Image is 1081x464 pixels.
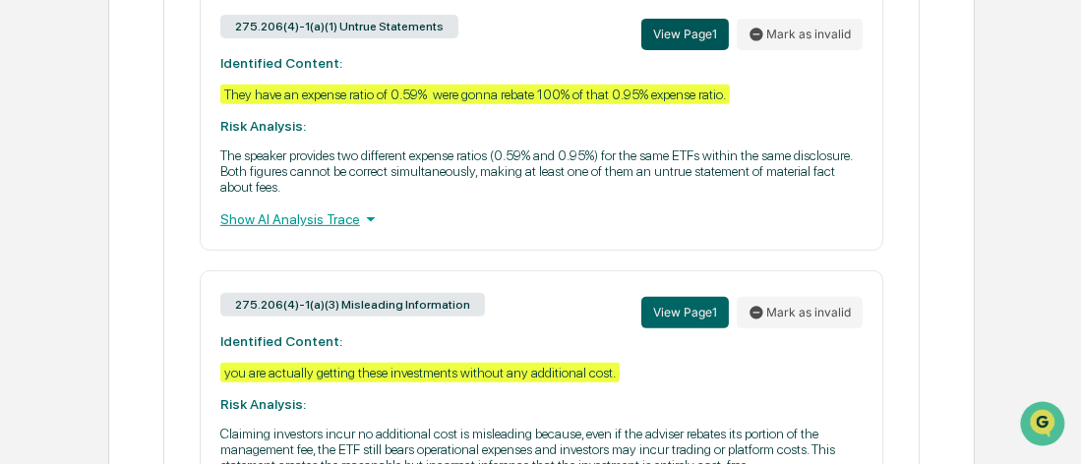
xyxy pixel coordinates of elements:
[737,19,863,50] button: Mark as invalid
[220,118,306,134] strong: Risk Analysis:
[67,207,249,223] div: We're available if you need us!
[20,79,358,110] p: How can we help?
[641,19,729,50] button: View Page1
[220,293,485,317] div: 275.206(4)-1(a)(3) Misleading Information
[220,55,342,71] strong: Identified Content:
[220,85,730,104] div: They have an expense ratio of 0.59% were gonna rebate 100% of that 0.95% expense ratio.
[39,285,127,305] span: Preclearance
[20,287,35,303] div: 🖐️
[135,277,252,313] a: 🗄️Attestations
[220,396,306,412] strong: Risk Analysis:
[139,318,238,333] a: Powered byPylon
[641,297,729,328] button: View Page1
[220,333,342,349] strong: Identified Content:
[220,208,863,230] div: Show AI Analysis Trace
[1018,399,1071,452] iframe: Open customer support
[220,147,863,195] p: The speaker provides two different expense ratios (0.59% and 0.95%) for the same ETFs within the ...
[196,319,238,333] span: Pylon
[20,20,59,59] img: Greenboard
[20,188,55,223] img: 1746055101610-c473b297-6a78-478c-a979-82029cc54cd1
[220,15,458,38] div: 275.206(4)-1(a)(1) Untrue Statements
[51,127,325,147] input: Clear
[220,363,620,382] div: you are actually getting these investments without any additional cost.
[12,277,135,313] a: 🖐️Preclearance
[162,285,244,305] span: Attestations
[143,287,158,303] div: 🗄️
[334,194,358,217] button: Start new chat
[67,188,323,207] div: Start new chat
[737,297,863,328] button: Mark as invalid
